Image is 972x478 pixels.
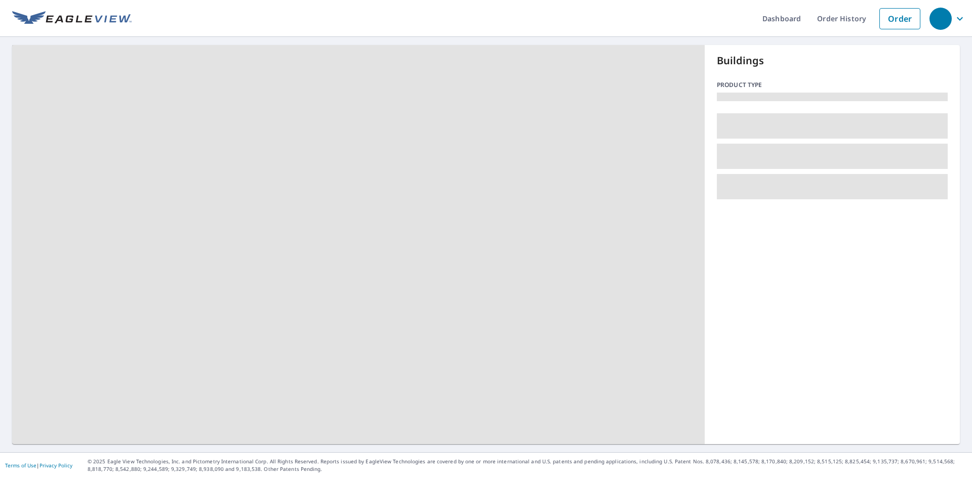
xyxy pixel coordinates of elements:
p: Buildings [717,53,948,68]
p: © 2025 Eagle View Technologies, Inc. and Pictometry International Corp. All Rights Reserved. Repo... [88,458,967,473]
a: Order [879,8,920,29]
a: Terms of Use [5,462,36,469]
p: | [5,462,72,468]
a: Privacy Policy [39,462,72,469]
img: EV Logo [12,11,132,26]
p: Product type [717,80,948,90]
